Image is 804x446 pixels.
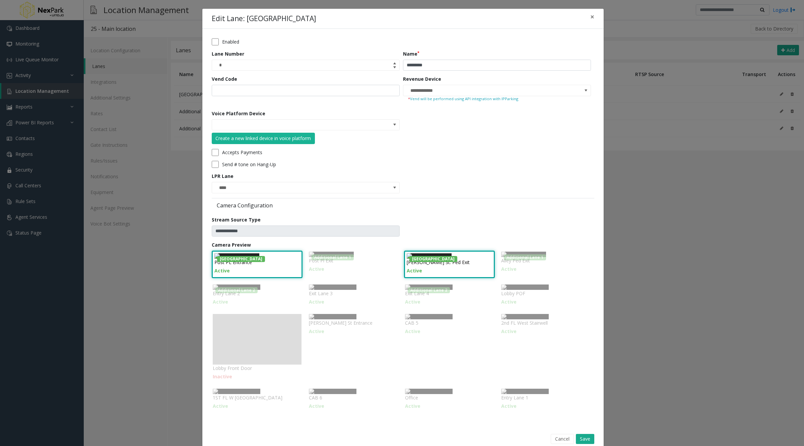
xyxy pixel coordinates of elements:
[214,259,300,266] p: Post PL Entrance
[309,298,398,305] p: Active
[405,328,494,335] p: Active
[407,253,452,259] img: Camera Preview 3
[501,402,590,409] p: Active
[405,319,494,326] p: CAB 5
[405,290,494,297] p: Exit Lane 4
[586,9,599,25] button: Close
[405,284,453,290] img: Camera Preview 34
[214,253,259,259] img: Camera Preview 1
[213,314,301,364] img: camera-preview-placeholder.jpg
[504,254,546,260] span: Additional Lane 1
[405,314,453,319] img: Camera Preview 38
[501,284,549,290] img: Camera Preview 35
[405,298,494,305] p: Active
[215,135,311,142] div: Create a new linked device in voice platform
[212,75,237,82] label: Vend Code
[501,328,590,335] p: Active
[309,394,398,401] p: CAB 6
[312,254,354,260] span: Additional Lane 1
[309,389,356,394] img: Camera Preview 41
[590,12,594,21] span: ×
[405,402,494,409] p: Active
[213,389,260,394] img: Camera Preview 40
[501,389,549,394] img: Camera Preview 46
[309,290,398,297] p: Exit Lane 3
[212,13,316,24] h4: Edit Lane: [GEOGRAPHIC_DATA]
[409,256,457,262] span: [GEOGRAPHIC_DATA]
[405,394,494,401] p: Office
[213,290,301,297] p: Entry Lane 2
[403,75,441,82] label: Revenue Device
[309,402,398,409] p: Active
[215,287,258,293] span: Additional Lane 2
[309,252,354,257] img: Camera Preview 2
[501,290,590,297] p: Lobby POF
[501,314,549,319] img: Camera Preview 39
[309,319,398,326] p: [PERSON_NAME] St Entrance
[501,252,546,257] img: Camera Preview 4
[407,267,492,274] p: Active
[501,257,590,264] p: Alley Ped Exit
[501,265,590,272] p: Active
[551,434,574,444] button: Cancel
[212,120,362,130] input: NO DATA FOUND
[405,389,453,394] img: Camera Preview 42
[213,373,301,380] p: Inactive
[222,149,262,156] label: Accepts Payments
[212,216,261,223] label: Stream Source Type
[213,284,260,290] img: Camera Preview 32
[222,38,239,45] label: Enabled
[501,319,590,326] p: 2nd FL West Stairwell
[217,256,265,262] span: [GEOGRAPHIC_DATA]
[309,314,356,319] img: Camera Preview 37
[212,50,244,57] label: Lane Number
[212,202,401,209] label: Camera Configuration
[309,257,398,264] p: Post Pl Exit
[214,267,300,274] p: Active
[309,328,398,335] p: Active
[212,173,233,180] label: LPR Lane
[309,284,356,290] img: Camera Preview 33
[309,265,398,272] p: Active
[213,298,301,305] p: Active
[408,96,586,102] small: Vend will be performed using API integration with IPParking
[212,110,265,117] label: Voice Platform Device
[501,394,590,401] p: Entry Lane 1
[390,60,399,65] span: Increase value
[213,394,301,401] p: 1ST FL W [GEOGRAPHIC_DATA]
[213,402,301,409] p: Active
[407,259,492,266] p: [PERSON_NAME] St. Ped Exit
[501,298,590,305] p: Active
[212,133,315,144] button: Create a new linked device in voice platform
[212,241,251,248] label: Camera Preview
[222,161,276,168] label: Send # tone on Hang-Up
[576,434,594,444] button: Save
[390,65,399,71] span: Decrease value
[213,365,301,372] p: Lobby Front Door
[408,287,450,293] span: Additional Lane 2
[403,50,419,57] label: Name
